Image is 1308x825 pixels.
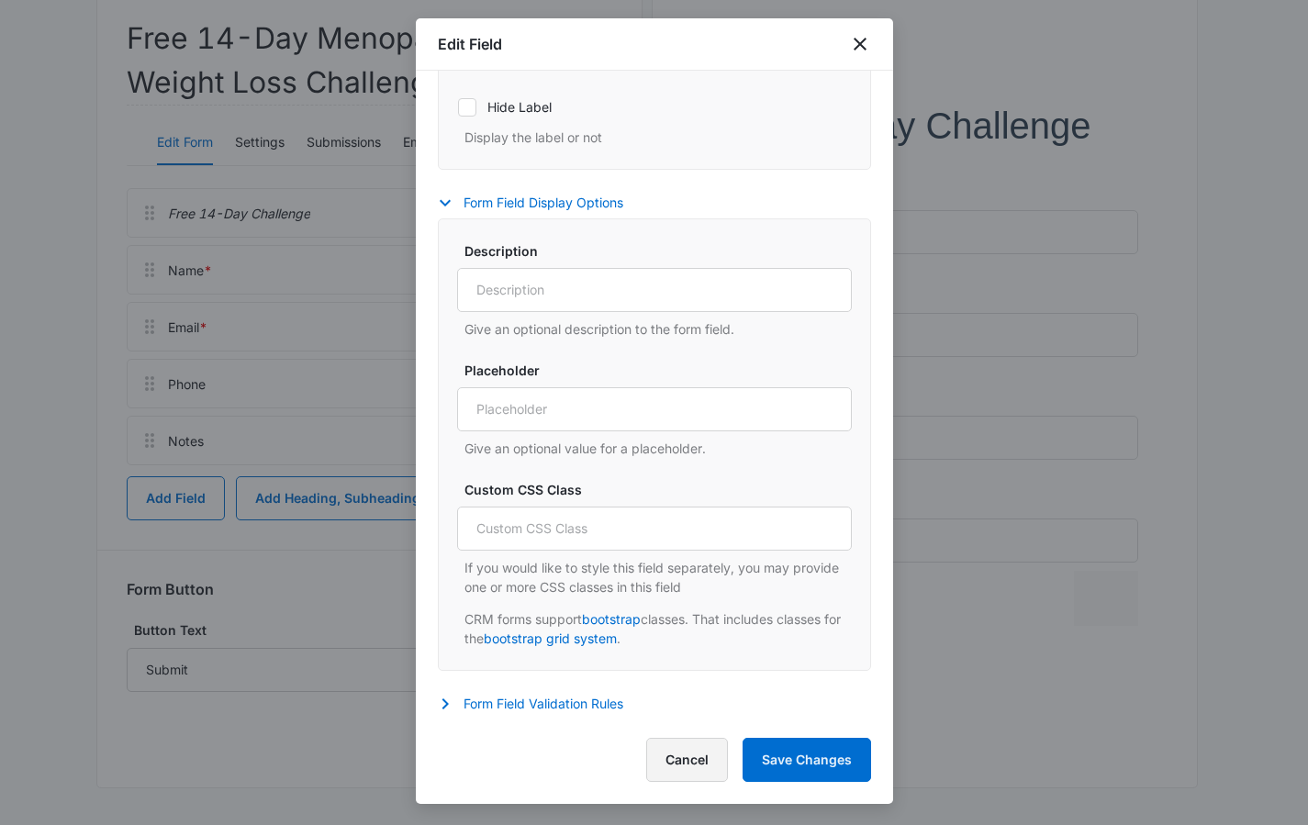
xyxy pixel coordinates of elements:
button: Form Field Display Options [438,192,642,214]
p: Display the label or not [464,128,852,147]
input: Description [457,268,852,312]
iframe: reCAPTCHA [363,467,598,522]
label: Description [464,241,859,261]
label: Placeholder [464,361,859,380]
input: Custom CSS Class [457,507,852,551]
p: Give an optional value for a placeholder. [464,439,852,458]
button: Save Changes [743,738,871,782]
p: If you would like to style this field separately, you may provide one or more CSS classes in this... [464,558,852,596]
button: close [849,33,871,55]
a: bootstrap [582,611,641,627]
input: Placeholder [457,387,852,431]
p: Give an optional description to the form field. [464,319,852,339]
button: Form Field Validation Rules [438,693,642,715]
h1: Edit Field [438,33,502,55]
span: Submit [12,486,58,502]
a: bootstrap grid system [484,630,617,646]
label: Hide Label [457,97,852,117]
label: Custom CSS Class [464,480,859,499]
p: CRM forms support classes. That includes classes for the . [464,609,852,648]
button: Cancel [646,738,728,782]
